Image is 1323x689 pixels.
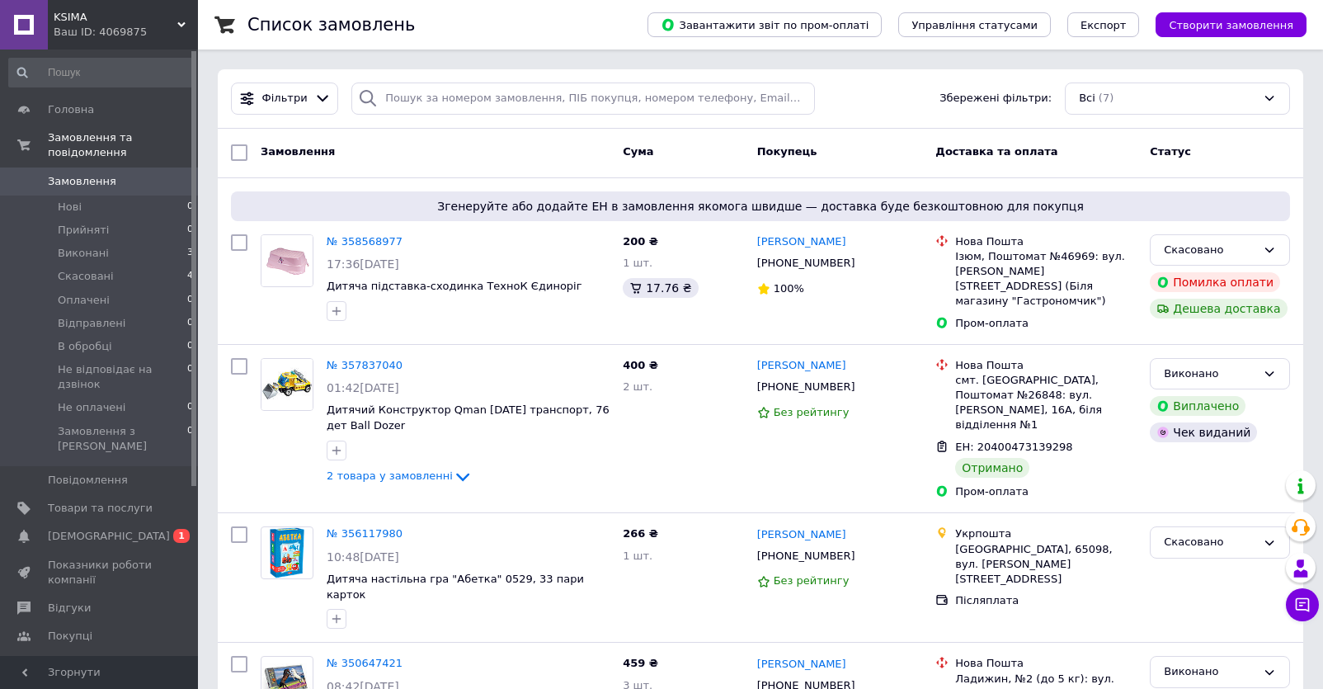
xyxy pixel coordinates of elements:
span: Завантажити звіт по пром-оплаті [661,17,869,32]
h1: Список замовлень [247,15,415,35]
span: Створити замовлення [1169,19,1293,31]
span: 10:48[DATE] [327,550,399,564]
div: Ваш ID: 4069875 [54,25,198,40]
span: В обробці [58,339,112,354]
span: Експорт [1081,19,1127,31]
span: Без рейтингу [774,574,850,587]
span: 17:36[DATE] [327,257,399,271]
div: Нова Пошта [955,656,1137,671]
span: KSIMA [54,10,177,25]
span: Замовлення та повідомлення [48,130,198,160]
div: Чек виданий [1150,422,1257,442]
span: 2 шт. [623,380,652,393]
span: Скасовані [58,269,114,284]
span: 459 ₴ [623,657,658,669]
span: ЕН: 20400473139298 [955,441,1072,453]
span: 0 [187,400,193,415]
div: Пром-оплата [955,484,1137,499]
span: Товари та послуги [48,501,153,516]
span: 1 шт. [623,257,652,269]
div: 17.76 ₴ [623,278,698,298]
div: Скасовано [1164,534,1256,551]
span: Збережені фільтри: [939,91,1052,106]
span: 1 шт. [623,550,652,562]
a: Дитяча настільна гра "Абетка" 0529, 33 пари карток [327,573,584,601]
span: Замовлення [48,174,116,189]
div: [GEOGRAPHIC_DATA], 65098, вул. [PERSON_NAME][STREET_ADDRESS] [955,542,1137,588]
img: Фото товару [261,527,313,578]
div: Нова Пошта [955,358,1137,373]
span: 0 [187,293,193,308]
span: Не відповідає на дзвінок [58,362,187,392]
span: 266 ₴ [623,527,658,540]
img: Фото товару [261,359,313,410]
div: Пром-оплата [955,316,1137,331]
span: Відгуки [48,601,91,616]
span: Головна [48,102,94,117]
a: Фото товару [261,526,313,579]
span: 0 [187,200,193,215]
span: Оплачені [58,293,110,308]
a: Фото товару [261,234,313,287]
a: Дитячий Конструктор Qman [DATE] транспорт, 76 дет Ball Dozer [327,403,610,432]
span: Покупець [757,145,817,158]
span: Замовлення [261,145,335,158]
a: Фото товару [261,358,313,411]
span: Не оплачені [58,400,125,415]
span: Без рейтингу [774,406,850,418]
input: Пошук за номером замовлення, ПІБ покупця, номером телефону, Email, номером накладної [351,83,815,115]
span: 1 [173,529,190,543]
div: Дешева доставка [1150,299,1287,319]
a: [PERSON_NAME] [757,358,846,374]
button: Управління статусами [898,12,1051,37]
a: Дитяча підставка-сходинка ТехноК Єдиноріг [327,280,582,292]
div: Помилка оплати [1150,272,1280,292]
a: № 358568977 [327,235,403,248]
span: Управління статусами [911,19,1038,31]
span: Покупці [48,629,92,644]
div: Скасовано [1164,242,1256,259]
span: (7) [1099,92,1113,104]
span: 0 [187,339,193,354]
div: Виконано [1164,366,1256,383]
div: Нова Пошта [955,234,1137,249]
span: Статус [1150,145,1191,158]
span: 0 [187,316,193,331]
button: Створити замовлення [1156,12,1307,37]
img: Фото товару [261,235,313,286]
button: Експорт [1067,12,1140,37]
span: Фільтри [262,91,308,106]
span: [DEMOGRAPHIC_DATA] [48,529,170,544]
span: Нові [58,200,82,215]
span: 4 [187,269,193,284]
div: [PHONE_NUMBER] [754,252,859,274]
button: Чат з покупцем [1286,588,1319,621]
div: [PHONE_NUMBER] [754,545,859,567]
div: Виконано [1164,663,1256,681]
span: 100% [774,282,804,295]
a: № 357837040 [327,359,403,371]
span: 400 ₴ [623,359,658,371]
span: Прийняті [58,223,109,238]
span: Доставка та оплата [935,145,1057,158]
a: 2 товара у замовленні [327,470,473,482]
a: № 350647421 [327,657,403,669]
span: Замовлення з [PERSON_NAME] [58,424,187,454]
input: Пошук [8,58,195,87]
span: Cума [623,145,653,158]
span: 3 [187,246,193,261]
div: Отримано [955,458,1029,478]
a: [PERSON_NAME] [757,234,846,250]
div: Виплачено [1150,396,1245,416]
span: Повідомлення [48,473,128,488]
span: Відправлені [58,316,125,331]
span: Виконані [58,246,109,261]
span: 200 ₴ [623,235,658,248]
span: Показники роботи компанії [48,558,153,588]
a: № 356117980 [327,527,403,540]
div: [PHONE_NUMBER] [754,376,859,398]
div: Післяплата [955,593,1137,608]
